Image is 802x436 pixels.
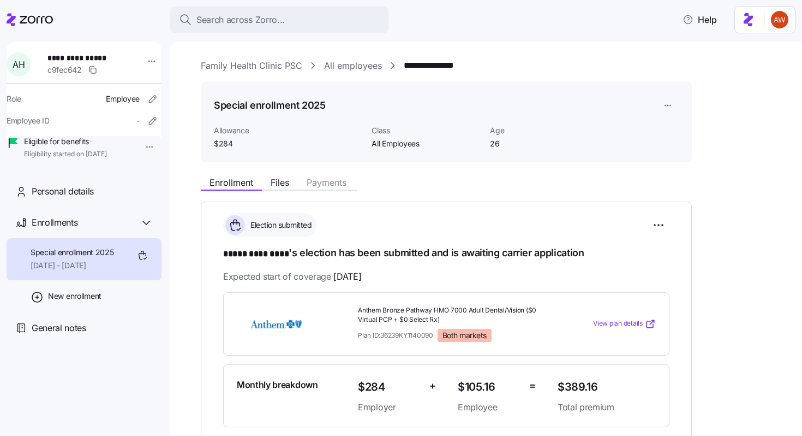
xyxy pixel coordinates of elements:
button: Help [674,9,726,31]
span: = [529,378,536,394]
span: View plan details [593,319,643,329]
span: $284 [358,378,421,396]
span: Total premium [558,400,656,414]
button: Search across Zorro... [170,7,388,33]
span: Expected start of coverage [223,270,361,284]
span: $389.16 [558,378,656,396]
a: View plan details [593,319,656,329]
span: c9fec642 [47,64,82,75]
span: $105.16 [458,378,520,396]
span: [DATE] - [DATE] [31,260,114,271]
span: A H [13,60,25,69]
span: Enrollments [32,216,77,229]
span: Monthly breakdown [237,378,318,392]
span: Payments [307,178,346,187]
span: Age [490,125,600,136]
span: 26 [490,138,600,149]
span: Enrollment [210,178,253,187]
span: Employee ID [7,115,50,126]
span: General notes [32,321,86,335]
h1: Special enrollment 2025 [214,98,326,112]
span: Plan ID: 36239KY1140090 [358,331,433,340]
span: Employee [458,400,520,414]
span: Special enrollment 2025 [31,247,114,258]
span: Eligible for benefits [24,136,107,147]
span: All Employees [372,138,481,149]
img: Anthem [237,311,315,337]
span: Allowance [214,125,363,136]
span: Election submitted [247,220,312,231]
span: - [136,115,140,126]
span: $284 [214,138,363,149]
span: Search across Zorro... [196,13,285,27]
span: + [429,378,436,394]
span: [DATE] [333,270,361,284]
span: Class [372,125,481,136]
span: New enrollment [48,291,101,302]
span: Files [271,178,289,187]
span: Employee [106,93,140,104]
span: Both markets [442,331,487,340]
span: Help [683,13,717,26]
a: All employees [324,59,382,73]
span: Employer [358,400,421,414]
a: Family Health Clinic PSC [201,59,302,73]
span: Eligibility started on [DATE] [24,150,107,159]
span: Role [7,93,21,104]
h1: 's election has been submitted and is awaiting carrier application [223,246,669,261]
span: Personal details [32,185,94,198]
img: 3c671664b44671044fa8929adf5007c6 [771,11,788,28]
span: Anthem Bronze Pathway HMO 7000 Adult Dental/Vision ($0 Virtual PCP + $0 Select Rx) [358,306,549,325]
